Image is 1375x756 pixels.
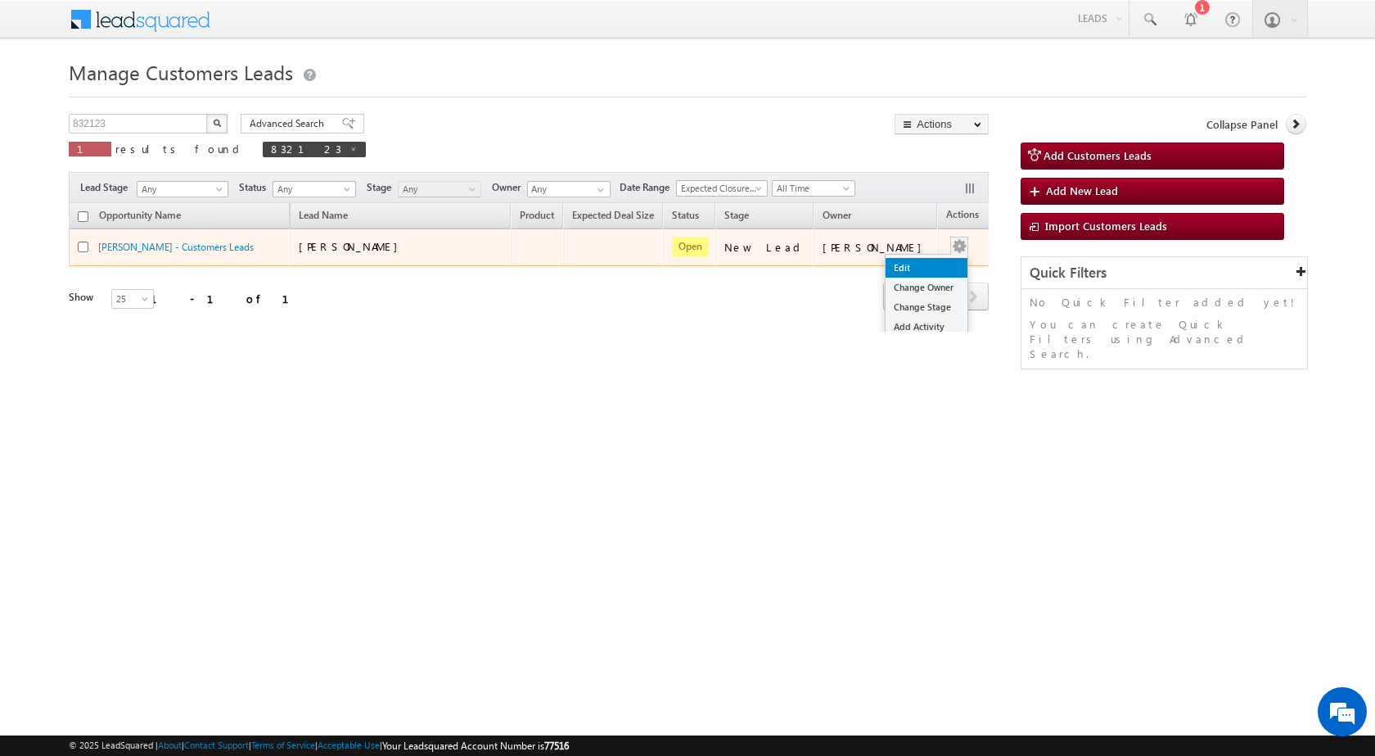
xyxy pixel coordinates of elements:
span: Product [520,209,554,221]
span: Lead Name [291,206,356,228]
a: Any [137,181,228,197]
div: New Lead [724,240,806,255]
button: Actions [895,114,989,134]
a: Status [664,206,707,228]
div: [PERSON_NAME] [823,240,930,255]
a: next [958,284,989,310]
span: Collapse Panel [1206,117,1278,132]
span: Any [399,182,476,197]
span: prev [883,283,913,310]
div: Show [69,290,98,305]
a: Acceptable Use [318,740,380,750]
span: Opportunity Name [99,209,181,221]
a: Contact Support [184,740,249,750]
a: prev [883,284,913,310]
span: Open [672,237,709,256]
span: Add New Lead [1046,183,1118,197]
span: Owner [492,180,527,195]
input: Type to Search [527,181,611,197]
a: Expected Closure Date [676,180,768,197]
span: Lead Stage [80,180,134,195]
a: Opportunity Name [91,206,189,228]
span: results found [115,142,246,156]
span: Any [137,182,223,197]
span: 77516 [544,740,569,752]
span: © 2025 LeadSquared | | | | | [69,738,569,754]
div: Quick Filters [1021,257,1307,289]
a: 25 [111,289,154,309]
span: 25 [112,292,156,306]
img: Search [213,119,221,127]
span: All Time [773,181,850,196]
span: Expected Deal Size [572,209,654,221]
span: Expected Closure Date [677,181,762,196]
a: All Time [772,180,855,197]
span: Stage [724,209,749,221]
a: Terms of Service [251,740,315,750]
span: Any [273,182,351,197]
a: Edit [886,258,967,278]
a: Stage [716,206,757,228]
span: Owner [823,209,851,221]
p: No Quick Filter added yet! [1030,295,1299,310]
span: [PERSON_NAME] [299,239,406,253]
span: Date Range [620,180,676,195]
a: About [158,740,182,750]
p: You can create Quick Filters using Advanced Search. [1030,317,1299,361]
a: Change Stage [886,297,967,317]
div: 1 - 1 of 1 [151,289,309,308]
a: Add Activity [886,317,967,337]
span: Add Customers Leads [1044,148,1152,162]
span: next [958,283,989,310]
span: Advanced Search [250,116,329,131]
span: Your Leadsquared Account Number is [382,740,569,752]
span: Status [239,180,273,195]
input: Check all records [78,211,88,222]
a: Change Owner [886,278,967,297]
a: Show All Items [588,182,609,198]
span: Actions [938,206,987,227]
a: [PERSON_NAME] - Customers Leads [98,241,254,253]
span: Manage Customers Leads [69,59,293,85]
a: Expected Deal Size [564,206,662,228]
span: Import Customers Leads [1045,219,1167,233]
span: 832123 [271,142,341,156]
span: 1 [77,142,103,156]
a: Any [273,181,356,197]
span: Stage [367,180,398,195]
a: Any [398,181,481,197]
